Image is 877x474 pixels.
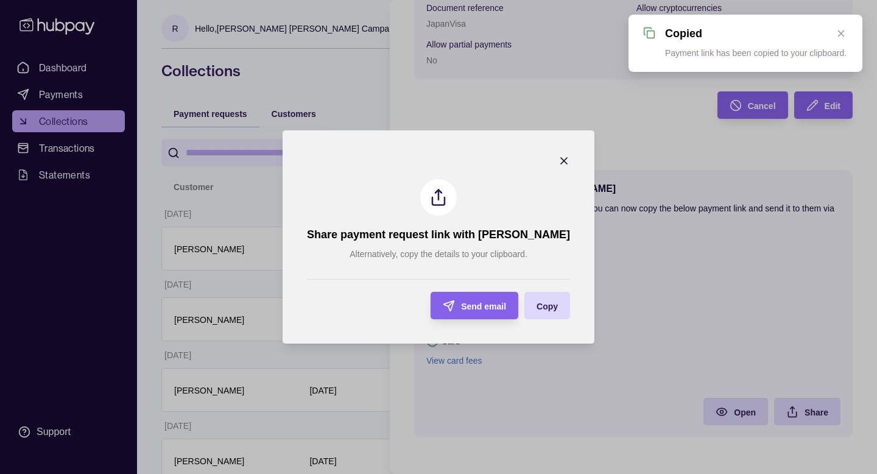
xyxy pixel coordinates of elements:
[837,29,845,38] span: close
[665,48,847,58] p: Payment link has been copied to your clipboard.
[834,27,848,40] a: Close
[350,247,527,261] p: Alternatively, copy the details to your clipboard.
[431,292,518,319] button: Send email
[524,292,570,319] button: Copy
[307,228,570,241] h1: Share payment request link with [PERSON_NAME]
[537,302,558,311] span: Copy
[461,302,506,311] span: Send email
[665,27,702,40] h1: Copied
